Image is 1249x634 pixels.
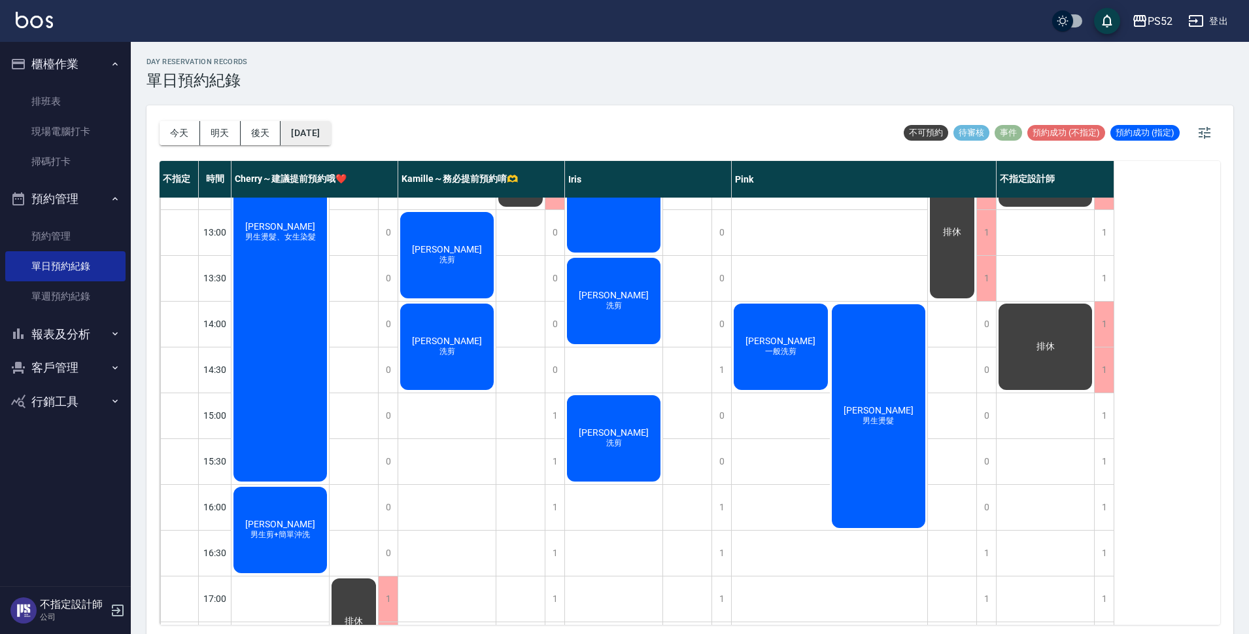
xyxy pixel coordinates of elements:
div: 0 [378,485,398,530]
div: 0 [545,210,564,255]
span: [PERSON_NAME] [409,336,485,346]
span: 一般洗剪 [762,346,799,357]
button: save [1094,8,1120,34]
div: 1 [1094,531,1114,576]
span: 排休 [342,616,366,627]
button: 明天 [200,121,241,145]
button: PS52 [1127,8,1178,35]
span: 男生燙髮 [860,415,897,427]
div: 0 [711,210,731,255]
span: 排休 [940,226,964,238]
button: 客戶管理 [5,351,126,385]
div: 0 [378,210,398,255]
div: 1 [545,393,564,438]
span: [PERSON_NAME] [409,244,485,255]
div: 0 [378,302,398,347]
a: 掃碼打卡 [5,147,126,177]
div: Iris [565,161,732,198]
h2: day Reservation records [146,58,248,66]
div: 0 [545,302,564,347]
button: 今天 [160,121,200,145]
a: 排班表 [5,86,126,116]
h5: 不指定設計師 [40,598,107,611]
div: 1 [711,347,731,393]
div: 1 [1094,256,1114,301]
div: 13:30 [199,255,231,301]
div: 0 [545,347,564,393]
div: 0 [378,439,398,484]
div: 0 [378,531,398,576]
span: 洗剪 [604,300,624,311]
div: 0 [976,485,996,530]
img: Logo [16,12,53,28]
div: 1 [976,531,996,576]
span: [PERSON_NAME] [576,290,651,300]
span: [PERSON_NAME] [841,405,916,415]
div: 1 [976,256,996,301]
div: 1 [1094,302,1114,347]
div: Kamille～務必提前預約唷🫶 [398,161,565,198]
span: 排休 [1034,341,1057,353]
div: 不指定設計師 [997,161,1114,198]
div: 13:00 [199,209,231,255]
div: 0 [711,439,731,484]
div: 1 [1094,576,1114,622]
span: 男生剪+簡單沖洗 [248,529,313,540]
div: 15:00 [199,393,231,438]
span: 洗剪 [604,438,624,449]
div: 時間 [199,161,231,198]
div: 14:00 [199,301,231,347]
button: 後天 [241,121,281,145]
button: 預約管理 [5,182,126,216]
div: 0 [976,302,996,347]
div: 0 [711,256,731,301]
span: 事件 [995,127,1022,139]
div: Pink [732,161,997,198]
a: 單日預約紀錄 [5,251,126,281]
div: 0 [378,256,398,301]
button: 報表及分析 [5,317,126,351]
div: 0 [545,256,564,301]
span: 洗剪 [437,346,458,357]
div: 14:30 [199,347,231,393]
span: [PERSON_NAME] [243,221,318,232]
div: 15:30 [199,438,231,484]
div: 0 [976,439,996,484]
button: 登出 [1183,9,1233,33]
button: [DATE] [281,121,330,145]
span: 男生燙髮、女生染髮 [243,232,318,243]
div: 0 [976,347,996,393]
div: 0 [711,393,731,438]
div: 0 [711,302,731,347]
div: PS52 [1148,13,1172,29]
div: 0 [378,347,398,393]
p: 公司 [40,611,107,623]
div: 1 [378,576,398,622]
div: 1 [711,485,731,530]
a: 預約管理 [5,221,126,251]
div: 1 [1094,439,1114,484]
span: 預約成功 (指定) [1110,127,1180,139]
span: 不可預約 [904,127,948,139]
div: 17:00 [199,576,231,622]
div: 1 [1094,210,1114,255]
span: [PERSON_NAME] [576,427,651,438]
div: 1 [711,531,731,576]
div: 0 [378,393,398,438]
span: 待審核 [953,127,989,139]
div: 16:00 [199,484,231,530]
button: 行銷工具 [5,385,126,419]
div: 1 [545,485,564,530]
a: 單週預約紀錄 [5,281,126,311]
div: 1 [1094,347,1114,393]
div: 0 [976,393,996,438]
div: 1 [711,576,731,622]
div: 1 [976,576,996,622]
a: 現場電腦打卡 [5,116,126,147]
span: 預約成功 (不指定) [1027,127,1105,139]
div: 1 [545,439,564,484]
span: 洗剪 [437,255,458,266]
div: 1 [1094,485,1114,530]
button: 櫃檯作業 [5,47,126,81]
div: 16:30 [199,530,231,576]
